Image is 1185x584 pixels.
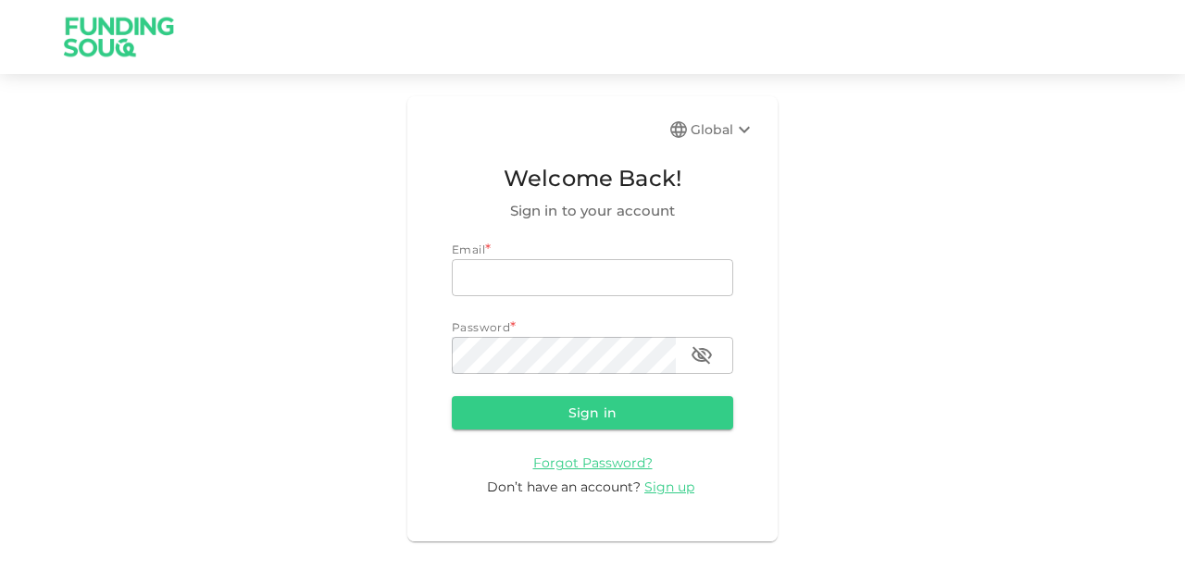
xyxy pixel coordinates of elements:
span: Sign up [644,478,694,495]
span: Sign in to your account [452,200,733,222]
button: Sign in [452,396,733,429]
div: Global [691,118,755,141]
span: Email [452,242,485,256]
span: Password [452,320,510,334]
input: password [452,337,676,374]
input: email [452,259,733,296]
span: Don’t have an account? [487,478,641,495]
a: Forgot Password? [533,454,653,471]
span: Welcome Back! [452,161,733,196]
